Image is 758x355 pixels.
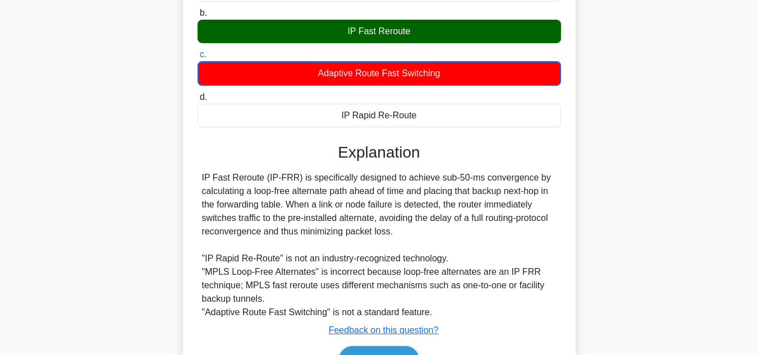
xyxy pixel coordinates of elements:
span: b. [200,8,207,17]
h3: Explanation [204,143,554,162]
span: d. [200,92,207,102]
span: c. [200,49,206,59]
div: IP Fast Reroute (IP-FRR) is specifically designed to achieve sub-50-ms convergence by calculating... [202,171,557,319]
a: Feedback on this question? [329,325,439,335]
div: Adaptive Route Fast Switching [197,61,561,86]
div: IP Fast Reroute [197,20,561,43]
div: IP Rapid Re-Route [197,104,561,127]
